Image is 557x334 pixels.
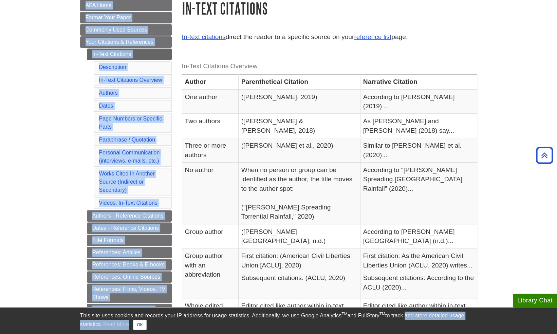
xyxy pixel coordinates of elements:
[182,138,238,163] td: Three or more authors
[241,301,357,329] p: Editor cited like author within in-text citation. If S.T. [PERSON_NAME] is editor:
[341,312,347,316] sup: TM
[363,251,474,270] p: First citation: As the American Civil Liberties Union (ACLU, 2020) writes...
[363,273,474,292] p: Subsequent citations: According to the ACLU (2020)...
[360,89,477,114] td: According to [PERSON_NAME] (2019)...
[99,103,113,109] a: Dates
[86,15,131,20] span: Format Your Paper
[102,321,129,327] a: Read More
[238,138,360,163] td: ([PERSON_NAME] et al., 2020)
[87,235,172,246] a: Title Formats
[360,114,477,138] td: As [PERSON_NAME] and [PERSON_NAME] (2018) say...
[87,304,172,315] a: References: Social Media
[238,74,360,89] th: Parenthetical Citation
[238,89,360,114] td: ([PERSON_NAME], 2019)
[363,301,474,329] p: Editor cited like author within in-text citation. If S.T. [PERSON_NAME] is editor:
[99,137,155,143] a: Paraphrase / Quotation
[534,151,555,160] a: Back to Top
[241,273,357,282] p: Subsequent citations: (ACLU, 2020)
[80,36,172,48] a: Your Citations & References
[99,64,126,70] a: Description
[182,89,238,114] td: One author
[87,247,172,258] a: References: Articles
[99,116,162,130] a: Page Numbers or Specific Parts
[238,163,360,224] td: When no person or group can be identified as the author, the title moves to the author spot: ("[P...
[182,248,238,298] td: Group author with an abbreviation
[87,222,172,234] a: Dates - Reference Citations
[182,32,477,42] p: direct the reader to a specific source on your page.
[87,283,172,303] a: References: Films, Videos, TV Shows
[99,200,157,206] a: Videos: In-Text Citations
[238,114,360,138] td: ([PERSON_NAME] & [PERSON_NAME], 2018)
[80,24,172,36] a: Commonly Used Sources
[379,312,385,316] sup: TM
[182,33,226,40] a: In-text citations
[360,224,477,248] td: According to [PERSON_NAME][GEOGRAPHIC_DATA] (n.d.)...
[133,320,146,330] button: Close
[99,90,118,96] a: Authors
[182,224,238,248] td: Group author
[80,12,172,23] a: Format Your Paper
[99,171,155,193] a: Works Cited In Another Source (Indirect or Secondary)
[182,163,238,224] td: No author
[360,74,477,89] th: Narrative Citation
[360,163,477,224] td: According to "[PERSON_NAME] Spreading [GEOGRAPHIC_DATA] Rainfall" (2020)...
[513,294,557,308] button: Library Chat
[86,27,147,33] span: Commonly Used Sources
[87,210,172,222] a: Authors - Reference Citations
[241,251,357,270] p: First citation: (American Civil Liberties Union [ACLU], 2020)
[354,33,391,40] a: reference list
[87,259,172,271] a: References: Books & E-books
[87,49,172,60] a: In-Text Citations
[182,74,238,89] th: Author
[238,224,360,248] td: ([PERSON_NAME][GEOGRAPHIC_DATA], n.d.)
[87,271,172,283] a: References: Online Sources
[360,138,477,163] td: Similar to [PERSON_NAME] et al. (2020)...
[182,59,477,74] caption: In-Text Citations Overview
[80,312,477,330] div: This site uses cookies and records your IP address for usage statistics. Additionally, we use Goo...
[99,77,162,83] a: In-Text Citations Overview
[86,39,153,45] span: Your Citations & References
[99,150,160,164] a: Personal Communication(interviews, e-mails, etc.)
[86,2,112,8] span: APA Home
[182,114,238,138] td: Two authors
